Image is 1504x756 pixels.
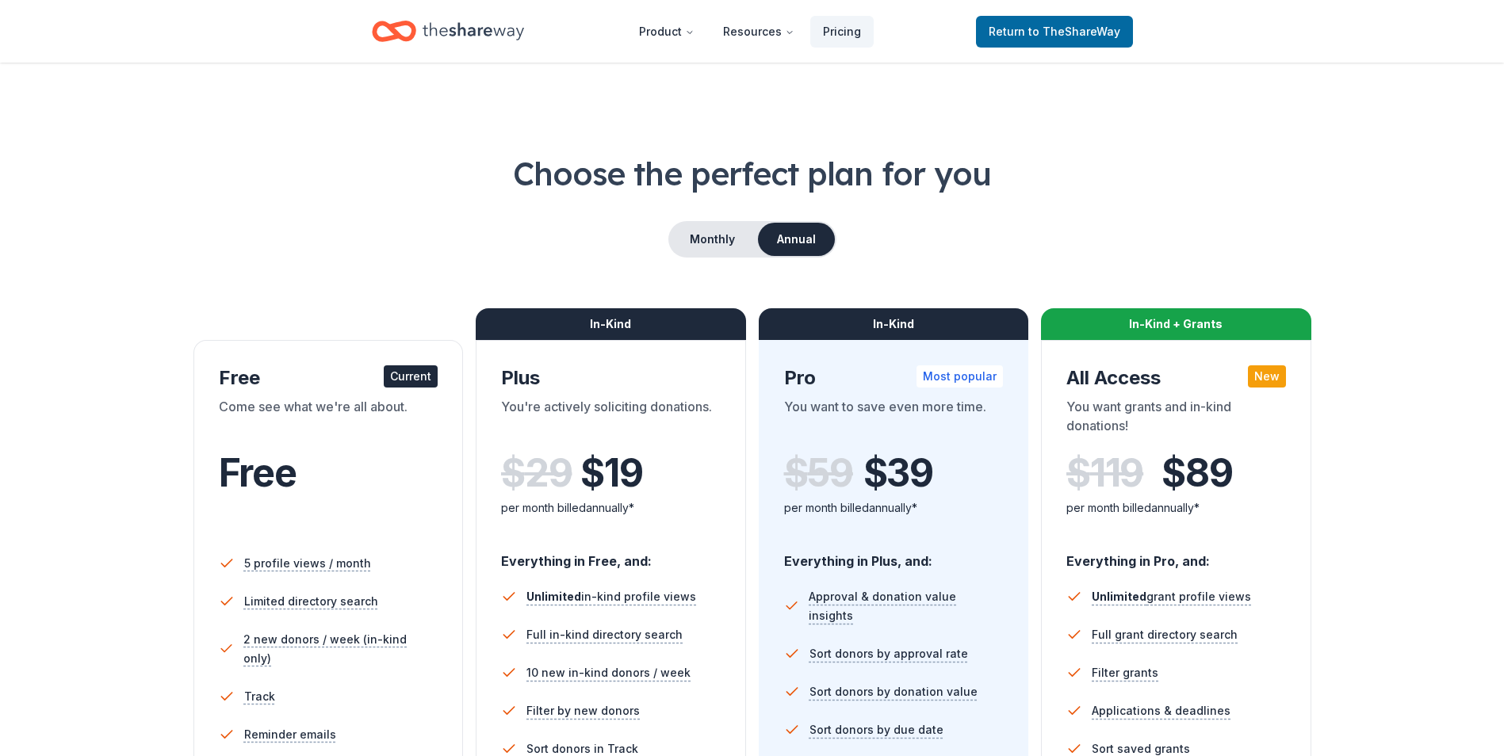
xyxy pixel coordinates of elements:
span: Unlimited [526,590,581,603]
a: Pricing [810,16,874,48]
span: $ 39 [863,451,933,495]
span: 5 profile views / month [244,554,371,573]
div: per month billed annually* [784,498,1004,517]
div: Free [219,365,438,391]
div: In-Kind [759,308,1029,340]
span: to TheShareWay [1028,25,1120,38]
div: Come see what we're all about. [219,397,438,441]
div: Everything in Pro, and: [1066,538,1286,571]
div: Everything in Plus, and: [784,538,1004,571]
div: In-Kind [476,308,746,340]
div: Current [384,365,438,388]
span: grant profile views [1092,590,1251,603]
span: 10 new in-kind donors / week [526,663,691,682]
span: Unlimited [1092,590,1146,603]
span: Sort donors by due date [809,720,943,739]
button: Resources [710,16,807,48]
div: Pro [784,365,1004,391]
span: Applications & deadlines [1092,701,1230,720]
div: You want grants and in-kind donations! [1066,397,1286,441]
div: Plus [501,365,721,391]
div: All Access [1066,365,1286,391]
span: Filter grants [1092,663,1158,682]
h1: Choose the perfect plan for you [63,151,1441,196]
div: New [1248,365,1286,388]
span: Full grant directory search [1092,625,1238,644]
button: Monthly [670,223,755,256]
a: Home [372,13,524,50]
div: You're actively soliciting donations. [501,397,721,441]
span: Free [219,449,297,496]
div: In-Kind + Grants [1041,308,1311,340]
nav: Main [626,13,874,50]
span: $ 89 [1161,451,1232,495]
a: Returnto TheShareWay [976,16,1133,48]
span: Filter by new donors [526,701,640,720]
div: Most popular [917,365,1003,388]
span: Return [989,22,1120,41]
div: Everything in Free, and: [501,538,721,571]
span: $ 19 [580,451,642,495]
button: Product [626,16,707,48]
span: Full in-kind directory search [526,625,683,644]
span: Sort donors by donation value [809,682,978,701]
span: Reminder emails [244,725,336,744]
span: Track [244,687,275,706]
button: Annual [758,223,835,256]
div: per month billed annually* [1066,498,1286,517]
span: 2 new donors / week (in-kind only) [243,630,438,668]
div: per month billed annually* [501,498,721,517]
div: You want to save even more time. [784,397,1004,441]
span: Sort donors by approval rate [809,644,968,663]
span: Limited directory search [244,592,378,611]
span: in-kind profile views [526,590,696,603]
span: Approval & donation value insights [809,587,1003,625]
